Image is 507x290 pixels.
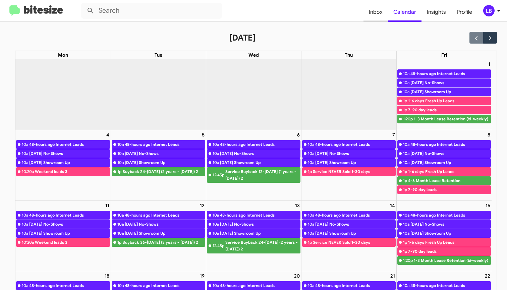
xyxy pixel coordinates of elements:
[117,212,124,219] div: 10a
[403,79,409,86] div: 10a
[213,242,224,249] div: 12:45p
[201,130,206,139] a: August 5, 2025
[403,70,409,77] div: 10a
[396,130,492,200] td: August 8, 2025
[29,159,110,166] div: [DATE] Showroom Up
[206,130,301,200] td: August 6, 2025
[225,239,300,252] div: Service Buyback 24-[DATE] (2 years - [DATE]) 2
[153,51,164,59] a: Tuesday
[220,159,300,166] div: [DATE] Showroom Up
[22,221,28,228] div: 10a
[440,51,449,59] a: Friday
[105,130,111,139] a: August 4, 2025
[308,141,314,148] div: 10a
[315,212,395,219] div: 48-hours ago Internet Leads
[213,230,219,237] div: 10a
[403,141,409,148] div: 10a
[125,159,205,166] div: [DATE] Showroom Up
[315,141,395,148] div: 48-hours ago Internet Leads
[363,2,388,22] a: Inbox
[410,221,491,228] div: [DATE] No-Shows
[451,2,477,22] a: Profile
[408,168,491,175] div: 1-6 days Fresh Up Leads
[484,271,492,281] a: August 22, 2025
[29,221,110,228] div: [DATE] No-Shows
[308,159,314,166] div: 10a
[486,130,492,139] a: August 8, 2025
[308,230,314,237] div: 10a
[403,150,409,157] div: 10a
[15,200,111,271] td: August 11, 2025
[403,116,413,122] div: 1:20p
[111,130,206,200] td: August 5, 2025
[220,221,300,228] div: [DATE] No-Shows
[403,107,407,113] div: 1p
[213,159,219,166] div: 10a
[391,130,396,139] a: August 7, 2025
[483,5,495,16] div: LB
[213,150,219,157] div: 10a
[315,230,395,237] div: [DATE] Showroom Up
[117,159,124,166] div: 10a
[403,159,409,166] div: 10a
[22,168,34,175] div: 10:20a
[414,257,491,264] div: 1-3 Month Lease Retention (bi-weekly)
[403,248,407,255] div: 1p
[410,89,491,95] div: [DATE] Showroom Up
[35,239,110,246] div: Weekend leads 3
[199,201,206,210] a: August 12, 2025
[104,201,111,210] a: August 11, 2025
[220,230,300,237] div: [DATE] Showroom Up
[117,150,124,157] div: 10a
[403,212,409,219] div: 10a
[421,2,451,22] span: Insights
[414,116,491,122] div: 1-3 Month Lease Retention (bi-weekly)
[220,212,300,219] div: 48-hours ago Internet Leads
[29,212,110,219] div: 48-hours ago Internet Leads
[213,141,219,148] div: 10a
[388,2,421,22] span: Calendar
[308,212,314,219] div: 10a
[125,150,205,157] div: [DATE] No-Shows
[315,282,395,289] div: 48-hours ago Internet Leads
[315,221,395,228] div: [DATE] No-Shows
[408,248,491,255] div: 7-90 day leads
[315,150,395,157] div: [DATE] No-Shows
[117,221,124,228] div: 10a
[483,32,497,44] button: Next month
[396,200,492,271] td: August 15, 2025
[293,271,301,281] a: August 20, 2025
[213,282,219,289] div: 10a
[125,282,205,289] div: 48-hours ago Internet Leads
[313,168,395,175] div: Service NEVER Sold 1-30 days
[308,239,312,246] div: 1p
[81,3,222,19] input: Search
[22,159,28,166] div: 10a
[408,98,491,104] div: 1-6 days Fresh Up Leads
[343,51,354,59] a: Thursday
[117,168,121,175] div: 1p
[308,282,314,289] div: 10a
[125,141,205,148] div: 48-hours ago Internet Leads
[410,79,491,86] div: [DATE] No-Shows
[403,168,407,175] div: 1p
[410,212,491,219] div: 48-hours ago Internet Leads
[213,172,224,178] div: 12:45p
[403,177,407,184] div: 1p
[22,141,28,148] div: 10a
[29,141,110,148] div: 48-hours ago Internet Leads
[301,130,396,200] td: August 7, 2025
[484,201,492,210] a: August 15, 2025
[389,201,396,210] a: August 14, 2025
[403,98,407,104] div: 1p
[117,239,121,246] div: 1p
[29,282,110,289] div: 48-hours ago Internet Leads
[408,107,491,113] div: 7-90 day leads
[117,141,124,148] div: 10a
[22,212,28,219] div: 10a
[403,257,413,264] div: 1:20p
[396,59,492,130] td: August 1, 2025
[22,230,28,237] div: 10a
[213,212,219,219] div: 10a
